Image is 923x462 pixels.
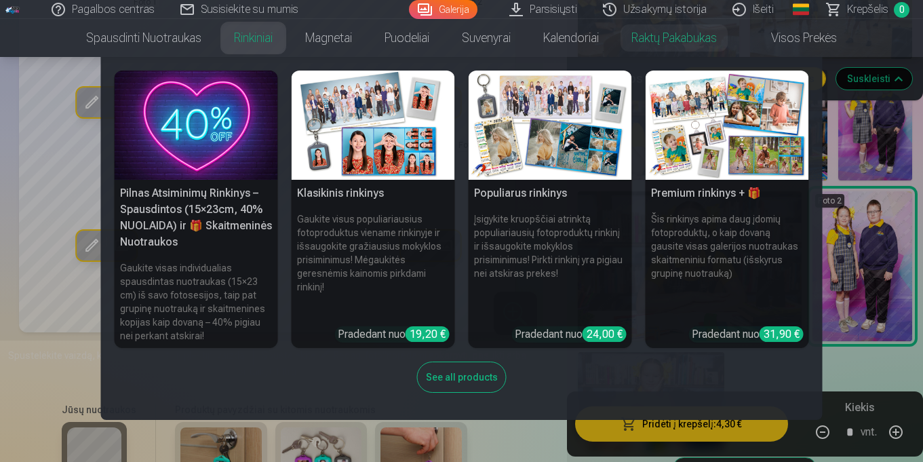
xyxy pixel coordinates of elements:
[115,256,278,348] h6: Gaukite visas individualias spausdintas nuotraukas (15×23 cm) iš savo fotosesijos, taip pat grupi...
[292,71,455,180] img: Klasikinis rinkinys
[417,369,507,383] a: See all products
[70,19,218,57] a: Spausdinti nuotraukas
[733,19,853,57] a: Visos prekės
[646,180,809,207] h5: Premium rinkinys + 🎁
[646,71,809,180] img: Premium rinkinys + 🎁
[583,326,627,342] div: 24,00 €
[338,326,450,343] div: Pradedant nuo
[469,180,632,207] h5: Populiarus rinkinys
[406,326,450,342] div: 19,20 €
[292,180,455,207] h5: Klasikinis rinkinys
[446,19,527,57] a: Suvenyrai
[469,207,632,321] h6: Įsigykite kruopščiai atrinktą populiariausių fotoproduktų rinkinį ir išsaugokite mokyklos prisimi...
[692,326,804,343] div: Pradedant nuo
[368,19,446,57] a: Puodeliai
[646,71,809,348] a: Premium rinkinys + 🎁Premium rinkinys + 🎁Šis rinkinys apima daug įdomių fotoproduktų, o kaip dovan...
[417,362,507,393] div: See all products
[115,71,278,180] img: Pilnas Atsiminimų Rinkinys – Spausdintos (15×23cm, 40% NUOLAIDA) ir 🎁 Skaitmeninės Nuotraukos
[760,326,804,342] div: 31,90 €
[115,71,278,348] a: Pilnas Atsiminimų Rinkinys – Spausdintos (15×23cm, 40% NUOLAIDA) ir 🎁 Skaitmeninės NuotraukosPiln...
[469,71,632,180] img: Populiarus rinkinys
[646,207,809,321] h6: Šis rinkinys apima daug įdomių fotoproduktų, o kaip dovaną gausite visas galerijos nuotraukas ska...
[515,326,627,343] div: Pradedant nuo
[527,19,615,57] a: Kalendoriai
[847,1,888,18] span: Krepšelis
[289,19,368,57] a: Magnetai
[615,19,733,57] a: Raktų pakabukas
[469,71,632,348] a: Populiarus rinkinysPopuliarus rinkinysĮsigykite kruopščiai atrinktą populiariausių fotoproduktų r...
[292,71,455,348] a: Klasikinis rinkinysKlasikinis rinkinysGaukite visus populiariausius fotoproduktus viename rinkiny...
[218,19,289,57] a: Rinkiniai
[894,2,909,18] span: 0
[5,5,20,14] img: /fa2
[292,207,455,321] h6: Gaukite visus populiariausius fotoproduktus viename rinkinyje ir išsaugokite gražiausius mokyklos...
[115,180,278,256] h5: Pilnas Atsiminimų Rinkinys – Spausdintos (15×23cm, 40% NUOLAIDA) ir 🎁 Skaitmeninės Nuotraukos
